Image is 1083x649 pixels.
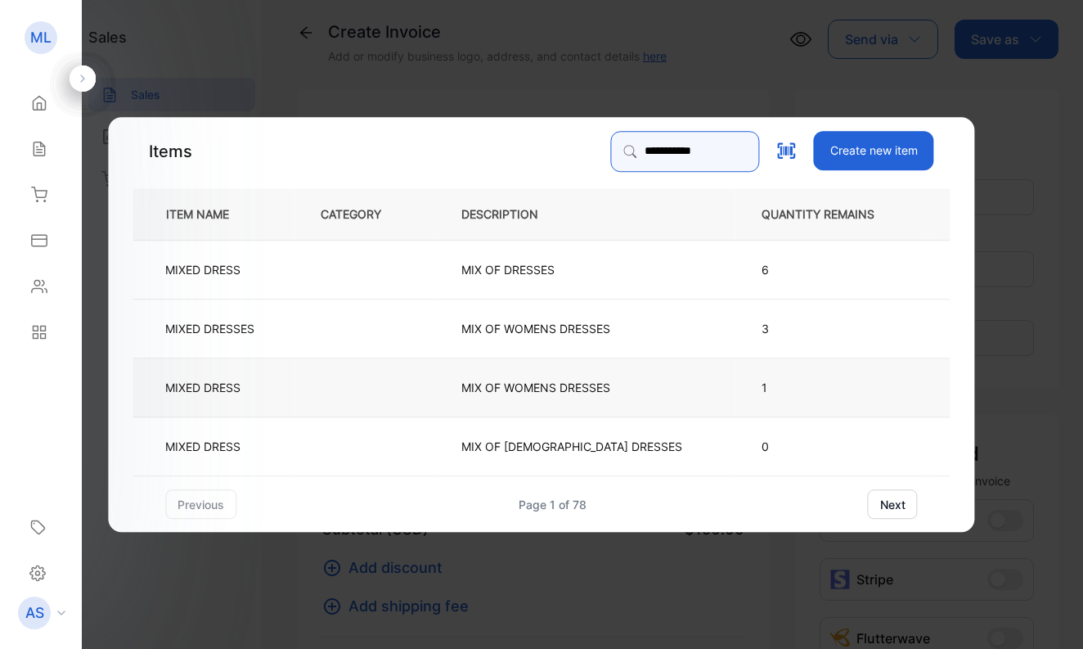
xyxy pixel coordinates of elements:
[165,489,236,519] button: previous
[461,438,682,455] p: MIX OF [DEMOGRAPHIC_DATA] DRESSES
[461,205,564,223] p: DESCRIPTION
[30,27,52,48] p: ML
[762,261,901,278] p: 6
[461,320,610,337] p: MIX OF WOMENS DRESSES
[321,205,407,223] p: CATEGORY
[165,379,240,396] p: MIXED DRESS
[149,139,192,164] p: Items
[814,131,934,170] button: Create new item
[25,602,44,624] p: AS
[519,496,586,513] div: Page 1 of 78
[762,438,901,455] p: 0
[461,379,610,396] p: MIX OF WOMENS DRESSES
[762,379,901,396] p: 1
[13,7,62,56] button: Open LiveChat chat widget
[762,205,901,223] p: QUANTITY REMAINS
[762,320,901,337] p: 3
[868,489,918,519] button: next
[165,320,254,337] p: MIXED DRESSES
[165,261,240,278] p: MIXED DRESS
[461,261,555,278] p: MIX OF DRESSES
[165,438,240,455] p: MIXED DRESS
[160,205,255,223] p: ITEM NAME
